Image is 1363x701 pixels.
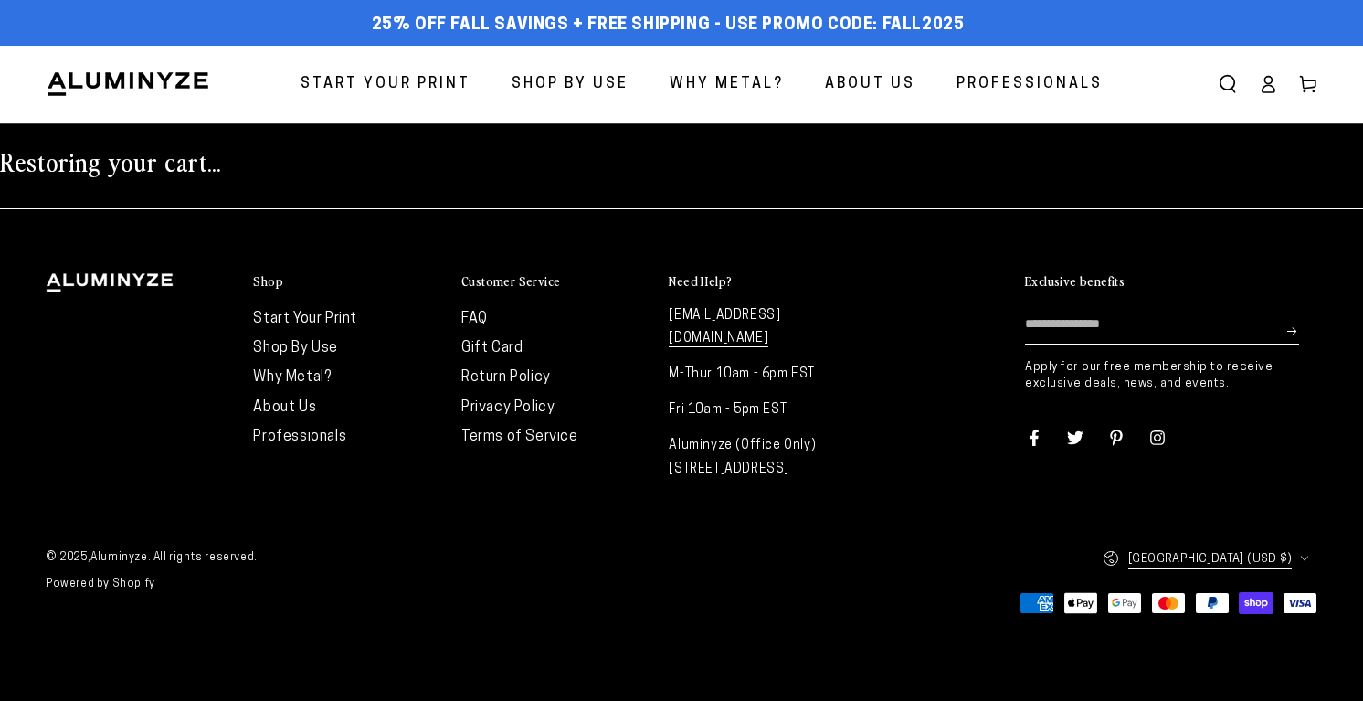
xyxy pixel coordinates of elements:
[46,579,155,589] a: Powered by Shopify
[461,400,555,415] a: Privacy Policy
[825,71,915,98] span: About Us
[461,312,488,326] a: FAQ
[956,71,1103,98] span: Professionals
[669,273,858,291] summary: Need Help?
[669,363,858,386] p: M-Thur 10am - 6pm EST
[943,60,1116,109] a: Professionals
[287,60,484,109] a: Start Your Print
[512,71,629,98] span: Shop By Use
[301,71,470,98] span: Start Your Print
[46,70,210,98] img: Aluminyze
[253,273,283,290] h2: Shop
[253,273,442,291] summary: Shop
[253,370,331,385] a: Why Metal?
[1287,304,1299,359] button: Subscribe
[461,341,523,356] a: Gift Card
[253,430,346,444] a: Professionals
[669,309,780,347] a: [EMAIL_ADDRESS][DOMAIN_NAME]
[669,434,858,480] p: Aluminyze (Office Only) [STREET_ADDRESS]
[253,341,338,356] a: Shop By Use
[253,400,316,415] a: About Us
[1128,548,1292,569] span: [GEOGRAPHIC_DATA] (USD $)
[90,552,147,563] a: Aluminyze
[461,273,650,291] summary: Customer Service
[1208,64,1248,104] summary: Search our site
[669,398,858,421] p: Fri 10am - 5pm EST
[46,545,681,572] small: © 2025, . All rights reserved.
[461,370,551,385] a: Return Policy
[811,60,929,109] a: About Us
[1103,539,1317,579] button: [GEOGRAPHIC_DATA] (USD $)
[656,60,798,109] a: Why Metal?
[1025,273,1317,291] summary: Exclusive benefits
[253,312,357,326] a: Start Your Print
[669,273,732,290] h2: Need Help?
[461,430,578,444] a: Terms of Service
[670,71,784,98] span: Why Metal?
[1025,359,1317,392] p: Apply for our free membership to receive exclusive deals, news, and events.
[1025,273,1125,290] h2: Exclusive benefits
[498,60,642,109] a: Shop By Use
[372,16,965,36] span: 25% off FALL Savings + Free Shipping - Use Promo Code: FALL2025
[461,273,560,290] h2: Customer Service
